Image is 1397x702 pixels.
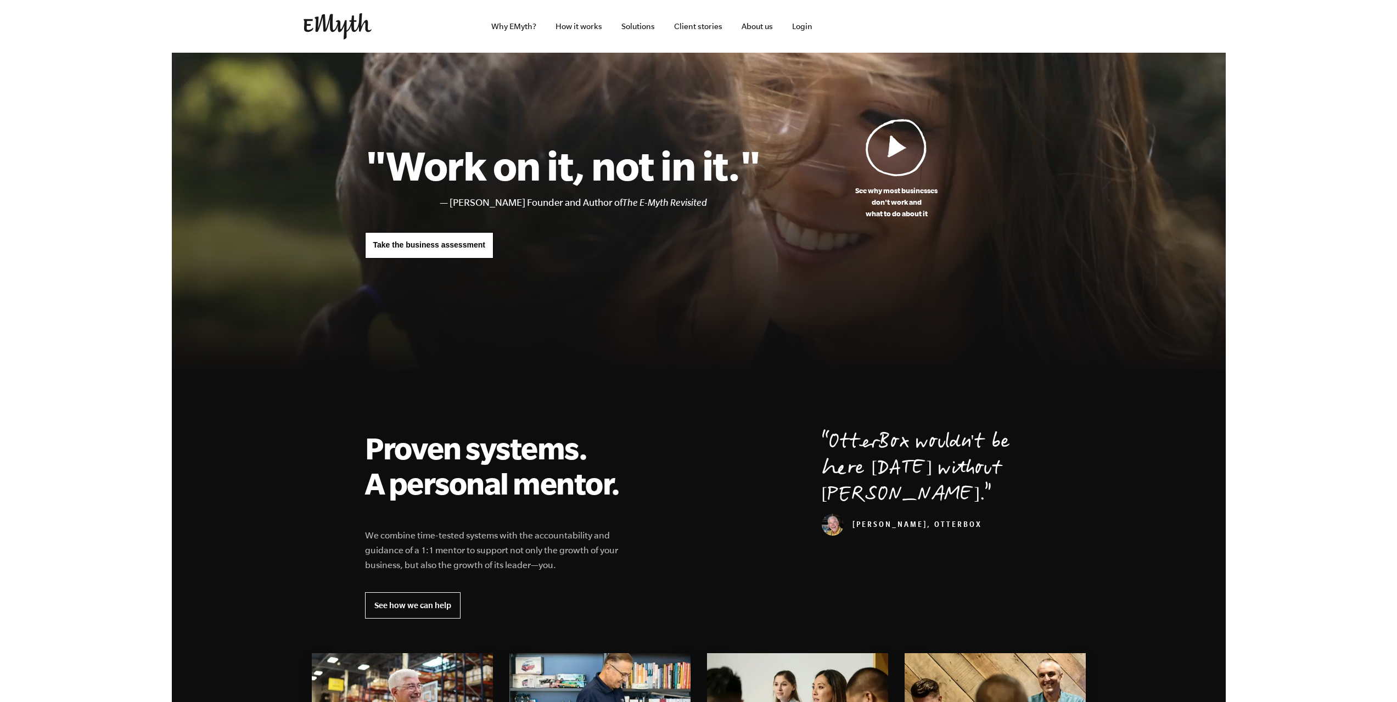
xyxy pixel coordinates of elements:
[622,197,707,208] i: The E-Myth Revisited
[304,13,372,40] img: EMyth
[761,185,1033,220] p: See why most businesses don't work and what to do about it
[373,240,485,249] span: Take the business assessment
[450,195,761,211] li: [PERSON_NAME] Founder and Author of
[365,528,633,572] p: We combine time-tested systems with the accountability and guidance of a 1:1 mentor to support no...
[822,514,844,536] img: Curt Richardson, OtterBox
[979,14,1094,38] iframe: Embedded CTA
[365,232,493,259] a: Take the business assessment
[365,141,761,189] h1: "Work on it, not in it."
[761,119,1033,220] a: See why most businessesdon't work andwhat to do about it
[858,14,973,38] iframe: Embedded CTA
[866,119,927,176] img: Play Video
[822,430,1033,509] p: OtterBox wouldn't be here [DATE] without [PERSON_NAME].
[365,592,461,619] a: See how we can help
[822,521,982,530] cite: [PERSON_NAME], OtterBox
[1342,649,1397,702] iframe: Chat Widget
[365,430,633,501] h2: Proven systems. A personal mentor.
